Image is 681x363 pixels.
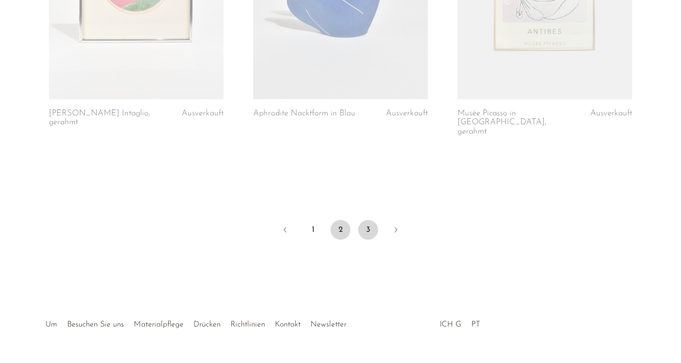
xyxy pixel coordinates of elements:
[275,220,295,242] a: Vorherige
[358,220,378,240] a: 3
[366,226,370,234] font: 3
[303,220,323,240] a: 1
[193,321,221,328] a: Drücken
[40,313,351,331] ul: Schnelle Links
[457,109,574,136] a: Musée Picasso in [GEOGRAPHIC_DATA], gerahmt
[386,220,406,242] a: Nächste
[49,109,165,127] a: [PERSON_NAME] Intaglio, gerahmt
[134,321,184,328] a: Materialpflege
[312,226,314,234] font: 1
[457,109,546,136] font: Musée Picasso in [GEOGRAPHIC_DATA], gerahmt
[253,109,355,118] a: Aphrodite Nacktform in Blau
[440,321,461,328] a: ICH G
[339,226,343,234] font: 2
[45,321,57,328] a: Um
[386,109,428,117] font: Ausverkauft
[471,321,480,328] a: PT
[182,109,224,117] font: Ausverkauft
[67,321,124,328] a: Besuchen Sie uns
[435,313,485,331] ul: Soziale Medien
[230,321,265,328] a: Richtlinien
[590,109,632,117] font: Ausverkauft
[49,109,150,126] font: [PERSON_NAME] Intaglio, gerahmt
